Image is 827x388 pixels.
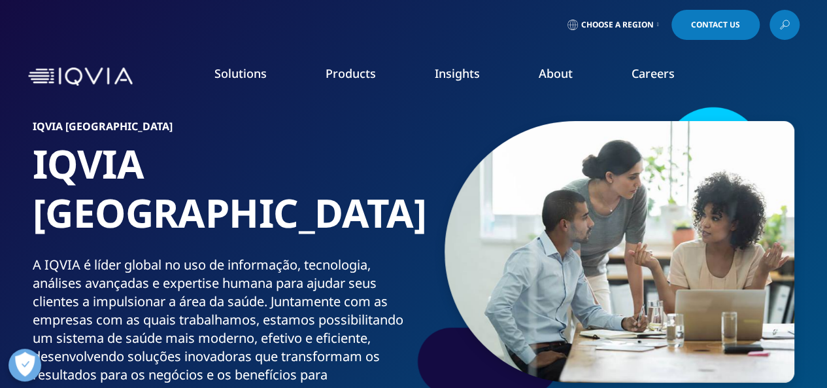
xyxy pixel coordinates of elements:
[445,121,794,383] img: 106_small-group-discussion.jpg
[539,65,573,81] a: About
[435,65,480,81] a: Insights
[581,20,654,30] span: Choose a Region
[33,139,409,256] h1: IQVIA [GEOGRAPHIC_DATA]
[33,121,409,139] h6: IQVIA [GEOGRAPHIC_DATA]
[214,65,267,81] a: Solutions
[326,65,376,81] a: Products
[632,65,675,81] a: Careers
[8,349,41,381] button: Abrir preferências
[691,21,740,29] span: Contact Us
[138,46,800,107] nav: Primary
[671,10,760,40] a: Contact Us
